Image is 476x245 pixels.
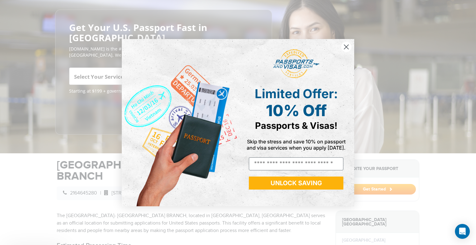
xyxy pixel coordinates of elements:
button: Close dialog [341,42,352,52]
img: passports and visas [273,49,320,78]
span: Passports & Visas! [255,120,337,131]
span: Skip the stress and save 10% on passport and visa services when you apply [DATE]. [247,138,346,151]
span: Limited Offer: [255,86,338,101]
button: UNLOCK SAVING [249,177,343,190]
div: Open Intercom Messenger [455,224,470,239]
img: de9cda0d-0715-46ca-9a25-073762a91ba7.png [122,39,238,206]
span: 10% Off [266,101,327,120]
